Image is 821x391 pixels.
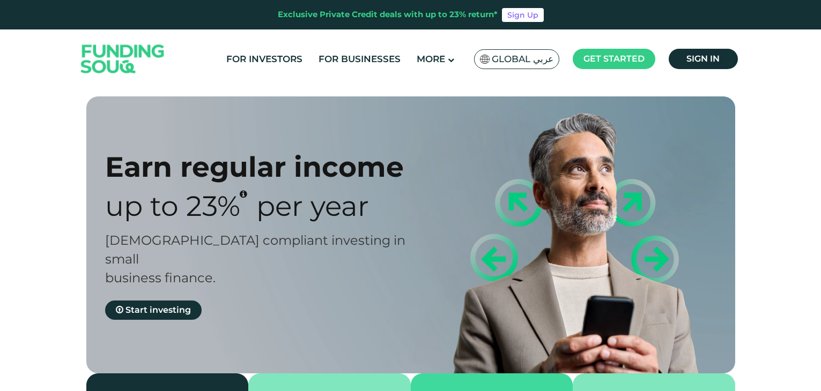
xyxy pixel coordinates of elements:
[105,232,405,285] span: [DEMOGRAPHIC_DATA] compliant investing in small business finance.
[256,189,369,223] span: Per Year
[686,54,720,64] span: Sign in
[480,55,490,64] img: SA Flag
[669,49,738,69] a: Sign in
[224,50,305,68] a: For Investors
[502,8,544,22] a: Sign Up
[105,189,240,223] span: Up to 23%
[417,54,445,64] span: More
[105,300,202,320] a: Start investing
[278,9,498,21] div: Exclusive Private Credit deals with up to 23% return*
[240,190,247,198] i: 23% IRR (expected) ~ 15% Net yield (expected)
[125,305,191,315] span: Start investing
[316,50,403,68] a: For Businesses
[583,54,645,64] span: Get started
[70,32,175,86] img: Logo
[492,53,553,65] span: Global عربي
[105,150,430,184] div: Earn regular income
